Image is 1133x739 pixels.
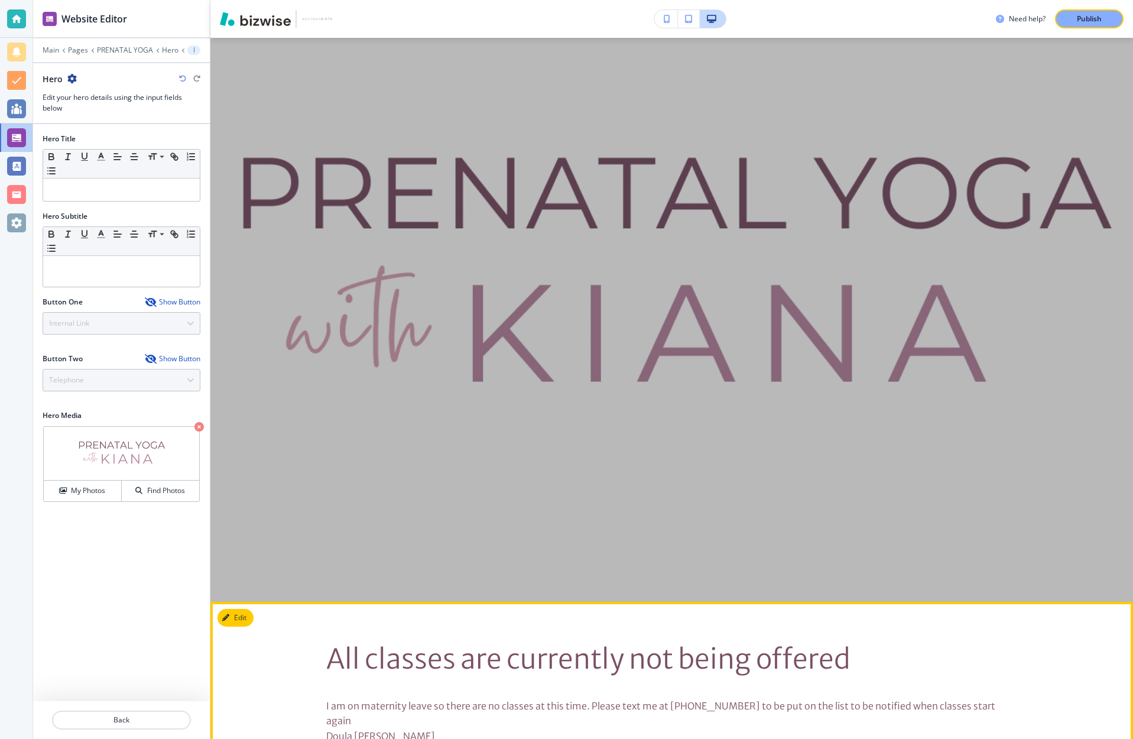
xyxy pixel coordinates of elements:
[326,700,997,727] span: I am on maternity leave so there are no classes at this time. Please text me at [PHONE_NUMBER] to...
[44,481,122,501] button: My Photos
[187,46,200,55] button: Hero
[61,12,127,26] h2: Website Editor
[220,12,291,26] img: Bizwise Logo
[145,354,200,364] button: Show Button
[217,609,254,627] button: Edit
[52,711,191,730] button: Back
[326,642,850,676] span: All classes are currently not being offered
[1009,14,1046,24] h3: Need help?
[1055,9,1124,28] button: Publish
[43,12,57,26] img: editor icon
[97,46,153,54] button: PRENATAL YOGA
[43,73,63,85] h2: Hero
[122,481,199,501] button: Find Photos
[162,46,178,54] button: Hero
[43,46,59,54] button: Main
[71,485,105,496] h4: My Photos
[43,354,83,364] h2: Button Two
[147,485,185,496] h4: Find Photos
[43,426,200,503] div: My PhotosFind Photos
[1077,14,1102,24] p: Publish
[193,46,194,54] p: Hero
[301,15,333,22] img: Your Logo
[43,92,200,114] h3: Edit your hero details using the input fields below
[43,134,76,144] h2: Hero Title
[43,297,83,307] h2: Button One
[145,297,200,307] button: Show Button
[43,410,200,421] h2: Hero Media
[43,211,87,222] h2: Hero Subtitle
[68,46,88,54] button: Pages
[53,715,190,725] p: Back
